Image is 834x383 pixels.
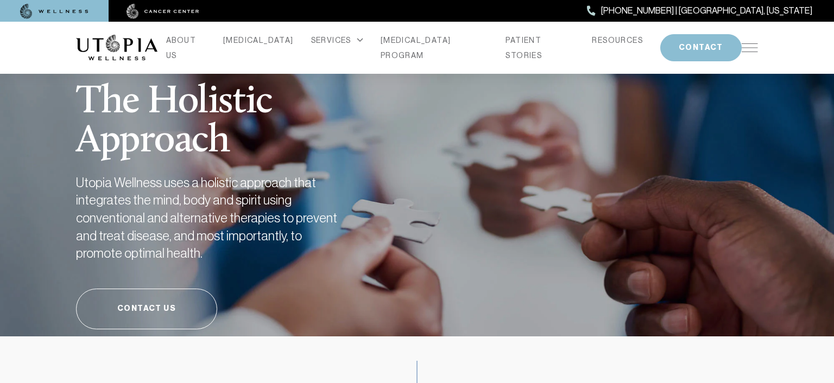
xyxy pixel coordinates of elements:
[127,4,199,19] img: cancer center
[166,33,206,63] a: ABOUT US
[76,35,157,61] img: logo
[76,174,347,263] h2: Utopia Wellness uses a holistic approach that integrates the mind, body and spirit using conventi...
[660,34,742,61] button: CONTACT
[20,4,89,19] img: wellness
[223,33,294,48] a: [MEDICAL_DATA]
[587,4,812,18] a: [PHONE_NUMBER] | [GEOGRAPHIC_DATA], [US_STATE]
[381,33,489,63] a: [MEDICAL_DATA] PROGRAM
[592,33,643,48] a: RESOURCES
[76,56,396,161] h1: The Holistic Approach
[742,43,758,52] img: icon-hamburger
[506,33,574,63] a: PATIENT STORIES
[311,33,363,48] div: SERVICES
[601,4,812,18] span: [PHONE_NUMBER] | [GEOGRAPHIC_DATA], [US_STATE]
[76,289,217,329] a: Contact Us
